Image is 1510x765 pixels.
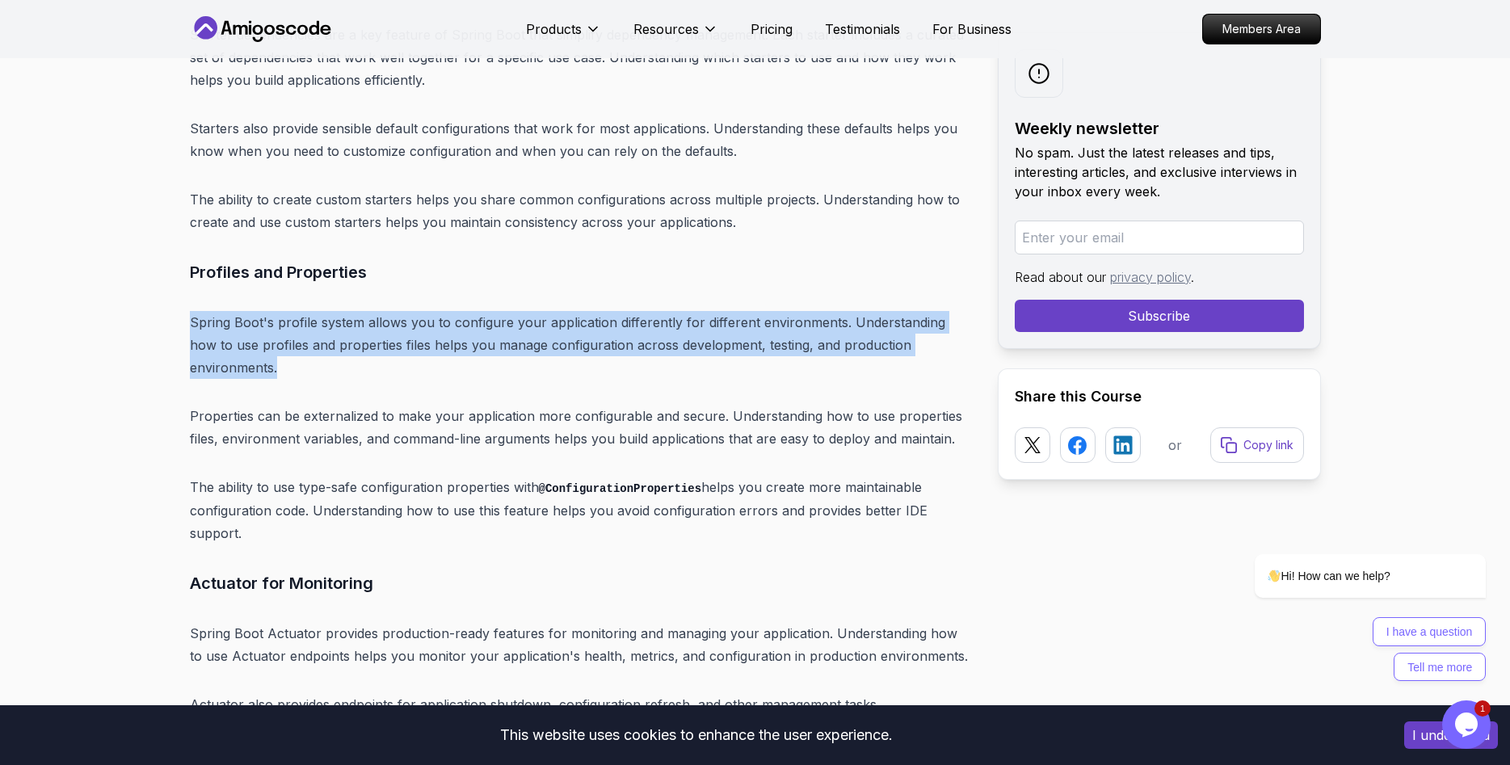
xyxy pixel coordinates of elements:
p: Properties can be externalized to make your application more configurable and secure. Understandi... [190,405,972,450]
button: Products [526,19,601,52]
a: privacy policy [1110,269,1191,285]
p: Spring Boot Actuator provides production-ready features for monitoring and managing your applicat... [190,622,972,667]
div: This website uses cookies to enhance the user experience. [12,717,1380,753]
p: No spam. Just the latest releases and tips, interesting articles, and exclusive interviews in you... [1015,143,1304,201]
input: Enter your email [1015,221,1304,254]
p: The ability to create custom starters helps you share common configurations across multiple proje... [190,188,972,233]
h3: Actuator for Monitoring [190,570,972,596]
p: or [1168,435,1182,455]
p: Resources [633,19,699,39]
p: Members Area [1203,15,1320,44]
iframe: chat widget [1442,700,1494,749]
a: For Business [932,19,1012,39]
iframe: chat widget [1203,427,1494,692]
p: Starters also provide sensible default configurations that work for most applications. Understand... [190,117,972,162]
button: Accept cookies [1404,721,1498,749]
button: Resources [633,19,718,52]
h2: Share this Course [1015,385,1304,408]
p: The ability to use type-safe configuration properties with helps you create more maintainable con... [190,476,972,544]
code: @ConfigurationProperties [539,482,702,495]
p: Spring Boot's profile system allows you to configure your application differently for different e... [190,311,972,379]
a: Members Area [1202,14,1321,44]
h3: Profiles and Properties [190,259,972,285]
p: Actuator also provides endpoints for application shutdown, configuration refresh, and other manag... [190,693,972,738]
a: Pricing [751,19,793,39]
h2: Weekly newsletter [1015,117,1304,140]
a: Testimonials [825,19,900,39]
button: Subscribe [1015,300,1304,332]
p: Products [526,19,582,39]
p: Read about our . [1015,267,1304,287]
